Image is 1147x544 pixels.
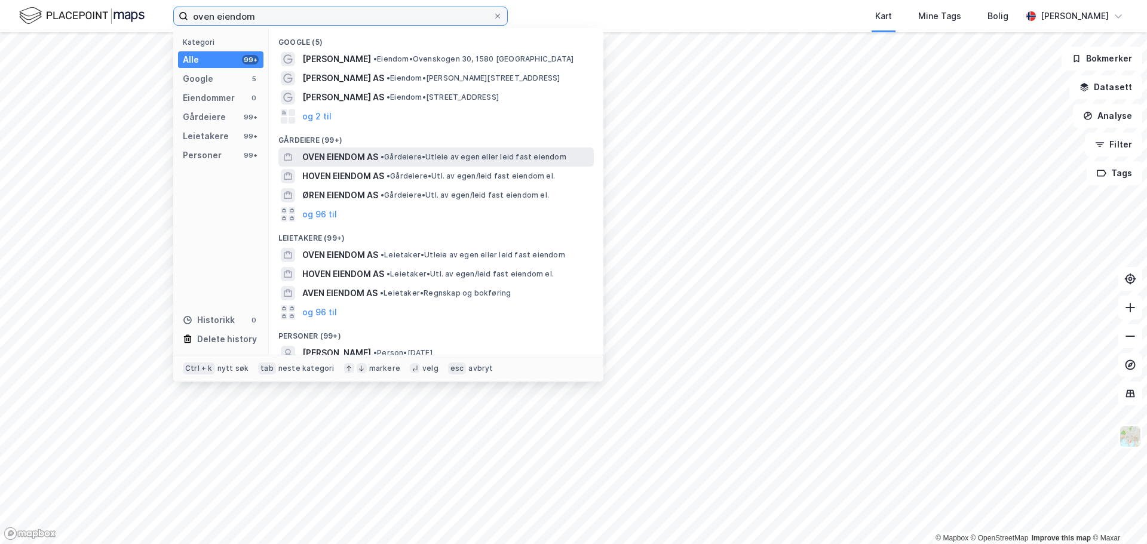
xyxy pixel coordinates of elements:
[249,74,259,84] div: 5
[373,348,433,358] span: Person • [DATE]
[269,224,603,245] div: Leietakere (99+)
[387,73,390,82] span: •
[302,52,371,66] span: [PERSON_NAME]
[183,72,213,86] div: Google
[183,129,229,143] div: Leietakere
[249,315,259,325] div: 0
[875,9,892,23] div: Kart
[468,364,493,373] div: avbryt
[183,38,263,47] div: Kategori
[278,364,335,373] div: neste kategori
[183,362,215,374] div: Ctrl + k
[19,5,145,26] img: logo.f888ab2527a4732fd821a326f86c7f29.svg
[242,150,259,160] div: 99+
[183,313,235,327] div: Historikk
[242,112,259,122] div: 99+
[269,28,603,50] div: Google (5)
[269,322,603,343] div: Personer (99+)
[373,54,573,64] span: Eiendom • Ovenskogen 30, 1580 [GEOGRAPHIC_DATA]
[302,267,384,281] span: HOVEN EIENDOM AS
[987,9,1008,23] div: Bolig
[242,131,259,141] div: 99+
[380,288,511,298] span: Leietaker • Regnskap og bokføring
[971,534,1029,542] a: OpenStreetMap
[217,364,249,373] div: nytt søk
[387,269,390,278] span: •
[380,288,384,297] span: •
[188,7,493,25] input: Søk på adresse, matrikkel, gårdeiere, leietakere eller personer
[302,286,378,300] span: AVEN EIENDOM AS
[381,190,549,200] span: Gårdeiere • Utl. av egen/leid fast eiendom el.
[269,126,603,147] div: Gårdeiere (99+)
[381,250,384,259] span: •
[302,188,378,202] span: ØREN EIENDOM AS
[1085,133,1142,156] button: Filter
[381,152,566,162] span: Gårdeiere • Utleie av egen eller leid fast eiendom
[302,71,384,85] span: [PERSON_NAME] AS
[918,9,961,23] div: Mine Tags
[387,171,555,181] span: Gårdeiere • Utl. av egen/leid fast eiendom el.
[1032,534,1091,542] a: Improve this map
[387,269,554,279] span: Leietaker • Utl. av egen/leid fast eiendom el.
[387,93,390,102] span: •
[302,109,332,124] button: og 2 til
[387,93,499,102] span: Eiendom • [STREET_ADDRESS]
[302,169,384,183] span: HOVEN EIENDOM AS
[302,90,384,105] span: [PERSON_NAME] AS
[183,91,235,105] div: Eiendommer
[1087,487,1147,544] iframe: Chat Widget
[422,364,438,373] div: velg
[369,364,400,373] div: markere
[936,534,968,542] a: Mapbox
[183,110,226,124] div: Gårdeiere
[242,55,259,64] div: 99+
[302,150,378,164] span: OVEN EIENDOM AS
[381,152,384,161] span: •
[1069,75,1142,99] button: Datasett
[448,362,467,374] div: esc
[381,190,384,199] span: •
[183,148,222,162] div: Personer
[302,346,371,360] span: [PERSON_NAME]
[302,207,337,222] button: og 96 til
[373,348,377,357] span: •
[387,171,390,180] span: •
[1087,161,1142,185] button: Tags
[302,248,378,262] span: OVEN EIENDOM AS
[387,73,560,83] span: Eiendom • [PERSON_NAME][STREET_ADDRESS]
[1041,9,1109,23] div: [PERSON_NAME]
[302,305,337,319] button: og 96 til
[4,527,56,540] a: Mapbox homepage
[381,250,565,260] span: Leietaker • Utleie av egen eller leid fast eiendom
[249,93,259,103] div: 0
[258,362,276,374] div: tab
[1073,104,1142,128] button: Analyse
[183,53,199,67] div: Alle
[197,332,257,346] div: Delete history
[1119,425,1142,448] img: Z
[1062,47,1142,70] button: Bokmerker
[373,54,377,63] span: •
